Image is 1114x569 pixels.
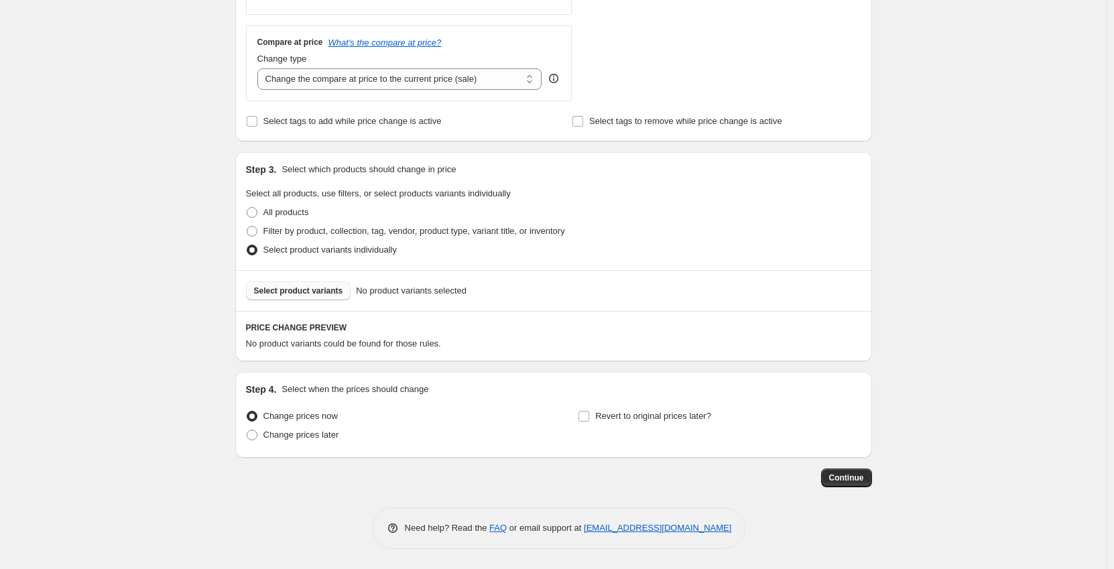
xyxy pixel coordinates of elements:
[584,523,731,533] a: [EMAIL_ADDRESS][DOMAIN_NAME]
[356,284,467,298] span: No product variants selected
[246,383,277,396] h2: Step 4.
[263,116,442,126] span: Select tags to add while price change is active
[595,411,711,421] span: Revert to original prices later?
[257,54,307,64] span: Change type
[246,163,277,176] h2: Step 3.
[489,523,507,533] a: FAQ
[263,207,309,217] span: All products
[246,338,441,349] span: No product variants could be found for those rules.
[405,523,490,533] span: Need help? Read the
[263,226,565,236] span: Filter by product, collection, tag, vendor, product type, variant title, or inventory
[246,188,511,198] span: Select all products, use filters, or select products variants individually
[328,38,442,48] button: What's the compare at price?
[507,523,584,533] span: or email support at
[547,72,560,85] div: help
[263,430,339,440] span: Change prices later
[246,322,861,333] h6: PRICE CHANGE PREVIEW
[282,163,456,176] p: Select which products should change in price
[254,286,343,296] span: Select product variants
[282,383,428,396] p: Select when the prices should change
[263,411,338,421] span: Change prices now
[246,281,351,300] button: Select product variants
[829,472,864,483] span: Continue
[263,245,397,255] span: Select product variants individually
[821,468,872,487] button: Continue
[257,37,323,48] h3: Compare at price
[589,116,782,126] span: Select tags to remove while price change is active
